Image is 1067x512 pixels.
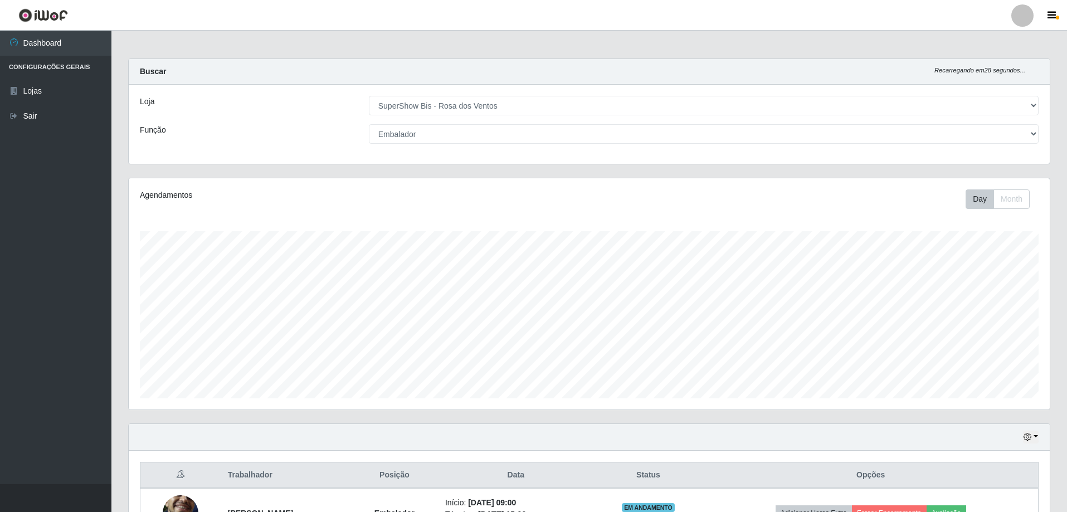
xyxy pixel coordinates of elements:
div: First group [966,189,1030,209]
label: Loja [140,96,154,108]
button: Day [966,189,994,209]
th: Opções [703,462,1038,489]
button: Month [993,189,1030,209]
i: Recarregando em 28 segundos... [934,67,1025,74]
span: EM ANDAMENTO [622,503,675,512]
th: Posição [350,462,439,489]
th: Trabalhador [221,462,350,489]
label: Função [140,124,166,136]
img: CoreUI Logo [18,8,68,22]
li: Início: [445,497,587,509]
th: Data [439,462,593,489]
strong: Buscar [140,67,166,76]
div: Toolbar with button groups [966,189,1039,209]
time: [DATE] 09:00 [468,498,516,507]
div: Agendamentos [140,189,505,201]
th: Status [593,462,704,489]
